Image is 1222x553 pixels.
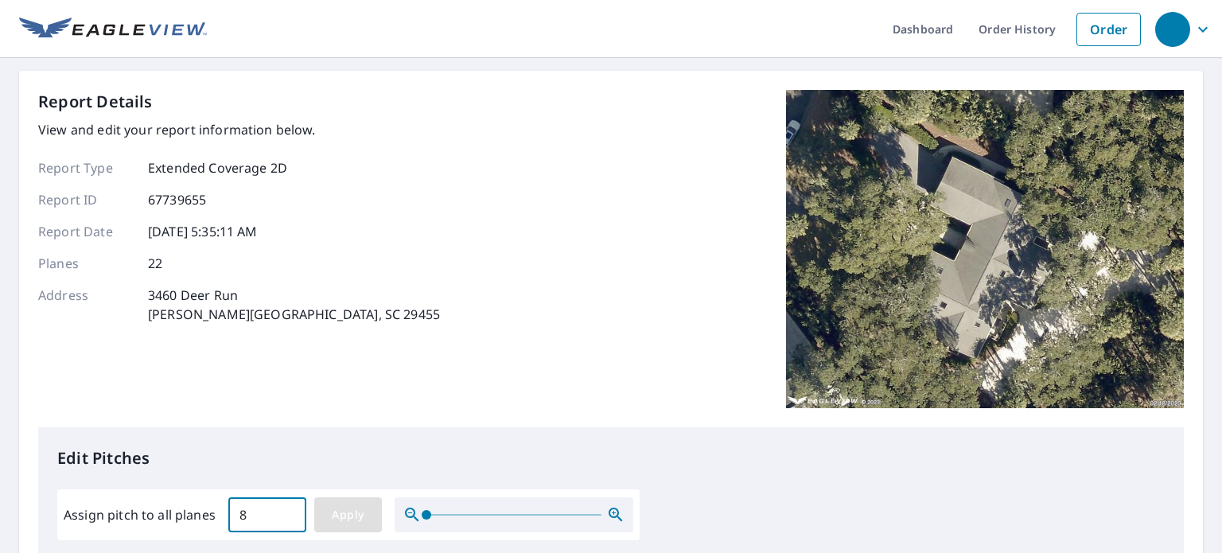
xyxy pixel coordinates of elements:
[19,18,207,41] img: EV Logo
[148,286,440,324] p: 3460 Deer Run [PERSON_NAME][GEOGRAPHIC_DATA], SC 29455
[38,158,134,177] p: Report Type
[148,222,258,241] p: [DATE] 5:35:11 AM
[38,254,134,273] p: Planes
[148,254,162,273] p: 22
[38,222,134,241] p: Report Date
[148,190,206,209] p: 67739655
[314,497,382,532] button: Apply
[57,446,1165,470] p: Edit Pitches
[38,120,440,139] p: View and edit your report information below.
[327,505,369,525] span: Apply
[148,158,287,177] p: Extended Coverage 2D
[228,493,306,537] input: 00.0
[786,90,1184,408] img: Top image
[38,90,153,114] p: Report Details
[38,286,134,324] p: Address
[64,505,216,524] label: Assign pitch to all planes
[38,190,134,209] p: Report ID
[1076,13,1141,46] a: Order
